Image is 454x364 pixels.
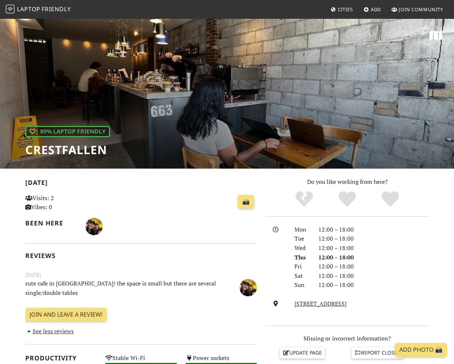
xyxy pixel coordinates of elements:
[238,195,254,209] a: 📸
[280,347,325,358] a: Update page
[25,354,97,362] h2: Productivity
[361,3,384,16] a: Add
[314,225,433,234] div: 12:00 – 18:00
[389,3,446,16] a: Join Community
[42,5,71,13] span: Friendly
[290,280,314,290] div: Sun
[314,244,433,253] div: 12:00 – 18:00
[290,271,314,281] div: Sat
[6,3,71,16] a: LaptopFriendly LaptopFriendly
[25,126,110,137] div: | 89% Laptop Friendly
[6,5,14,13] img: LaptopFriendly
[314,253,433,262] div: 12:00 – 18:00
[369,190,412,208] div: Definitely!
[326,190,369,208] div: Yes
[352,347,404,358] a: Report closed
[371,6,381,13] span: Add
[21,271,262,279] small: [DATE]
[314,271,433,281] div: 12:00 – 18:00
[25,143,110,157] h1: Crestfallen
[399,6,443,13] span: Join Community
[290,244,314,253] div: Wed
[266,334,429,343] p: Missing or incorrect information?
[25,219,77,227] h2: Been here
[294,300,347,308] a: [STREET_ADDRESS]
[314,262,433,271] div: 12:00 – 18:00
[25,252,257,259] h2: Reviews
[17,5,41,13] span: Laptop
[25,308,107,322] a: Join and leave a review!
[25,194,97,212] p: Visits: 2 Vibes: 0
[239,279,257,296] img: 5290-julia.jpg
[290,262,314,271] div: Fri
[266,177,429,187] p: Do you like working from here?
[338,6,353,13] span: Cities
[25,327,74,335] a: See less reviews
[21,279,221,297] p: cute cafe in [GEOGRAPHIC_DATA]! the space is small but there are several single/double tables
[290,253,314,262] div: Thu
[290,234,314,244] div: Tue
[25,179,257,189] h2: [DATE]
[283,190,326,208] div: No
[85,222,103,230] span: Julia Ju
[395,343,447,357] a: Add Photo 📸
[314,280,433,290] div: 12:00 – 18:00
[328,3,356,16] a: Cities
[239,283,257,291] span: Julia Ju
[85,218,103,235] img: 5290-julia.jpg
[290,225,314,234] div: Mon
[314,234,433,244] div: 12:00 – 18:00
